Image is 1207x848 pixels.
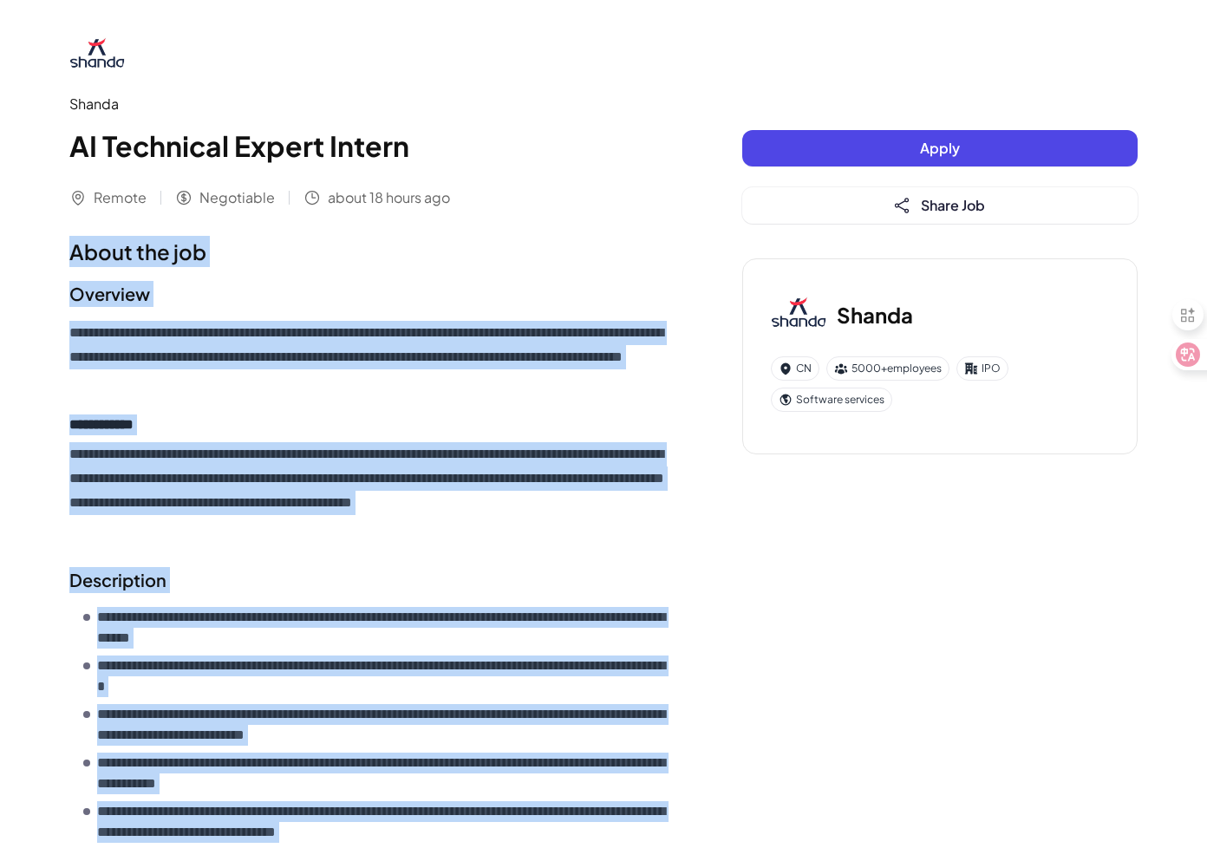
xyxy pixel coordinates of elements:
div: 5000+ employees [826,356,949,381]
h1: About the job [69,236,673,267]
div: IPO [956,356,1008,381]
span: Remote [94,187,147,208]
h2: Description [69,567,673,593]
h3: Shanda [837,299,913,330]
span: Apply [920,139,960,157]
div: Software services [771,388,892,412]
img: Sh [771,287,826,342]
button: Apply [742,130,1138,166]
img: Sh [69,28,125,83]
div: Shanda [69,94,673,114]
span: Negotiable [199,187,275,208]
h1: AI Technical Expert Intern [69,125,673,166]
h2: Overview [69,281,673,307]
span: about 18 hours ago [328,187,450,208]
div: CN [771,356,819,381]
span: Share Job [921,196,985,214]
button: Share Job [742,187,1138,224]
